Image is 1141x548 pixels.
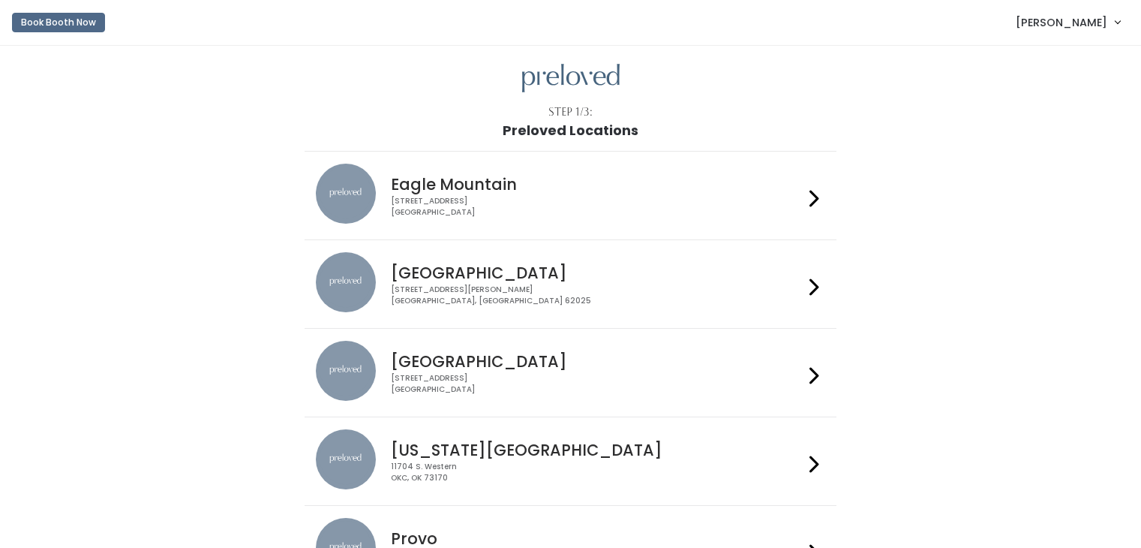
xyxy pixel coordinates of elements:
img: preloved location [316,341,376,401]
div: [STREET_ADDRESS] [GEOGRAPHIC_DATA] [391,196,803,218]
h4: [US_STATE][GEOGRAPHIC_DATA] [391,441,803,459]
a: preloved location [US_STATE][GEOGRAPHIC_DATA] 11704 S. WesternOKC, OK 73170 [316,429,825,493]
h4: Provo [391,530,803,547]
a: [PERSON_NAME] [1001,6,1135,38]
span: [PERSON_NAME] [1016,14,1107,31]
div: Step 1/3: [548,104,593,120]
h4: [GEOGRAPHIC_DATA] [391,264,803,282]
a: preloved location [GEOGRAPHIC_DATA] [STREET_ADDRESS][PERSON_NAME][GEOGRAPHIC_DATA], [GEOGRAPHIC_D... [316,252,825,316]
img: preloved location [316,252,376,312]
a: preloved location [GEOGRAPHIC_DATA] [STREET_ADDRESS][GEOGRAPHIC_DATA] [316,341,825,405]
h4: [GEOGRAPHIC_DATA] [391,353,803,370]
a: preloved location Eagle Mountain [STREET_ADDRESS][GEOGRAPHIC_DATA] [316,164,825,227]
h4: Eagle Mountain [391,176,803,193]
div: 11704 S. Western OKC, OK 73170 [391,462,803,483]
a: Book Booth Now [12,6,105,39]
img: preloved location [316,429,376,489]
img: preloved location [316,164,376,224]
img: preloved logo [522,64,620,93]
button: Book Booth Now [12,13,105,32]
div: [STREET_ADDRESS] [GEOGRAPHIC_DATA] [391,373,803,395]
h1: Preloved Locations [503,123,638,138]
div: [STREET_ADDRESS][PERSON_NAME] [GEOGRAPHIC_DATA], [GEOGRAPHIC_DATA] 62025 [391,285,803,306]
